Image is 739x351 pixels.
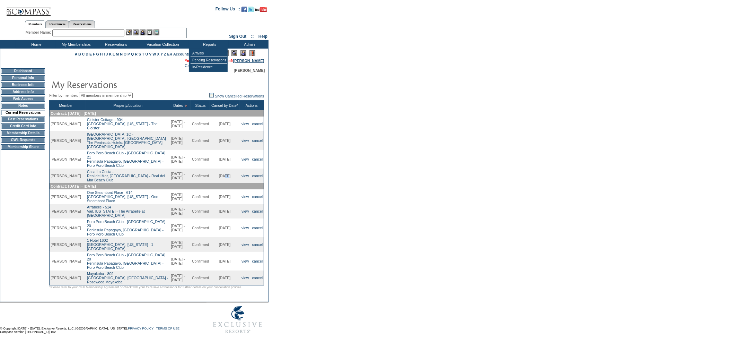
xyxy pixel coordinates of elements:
td: Confirmed [191,252,210,271]
a: N [120,52,123,56]
a: Reservations [69,20,95,28]
span: Contract: [DATE] - [DATE] [51,111,96,115]
img: Impersonate [240,50,246,56]
td: [PERSON_NAME] [50,131,82,150]
td: Confirmed [191,219,210,237]
a: M [116,52,119,56]
a: cancel [252,138,263,143]
td: [PERSON_NAME] [50,219,82,237]
img: Follow us on Twitter [248,7,254,12]
td: [DATE] - [DATE] [170,252,191,271]
a: L [113,52,115,56]
a: view [241,209,249,213]
td: Confirmed [191,117,210,131]
a: Casa La Costa -Real del Mar, [GEOGRAPHIC_DATA] - Real del Mar Beach Club [87,170,165,182]
td: Membership Share [1,144,45,150]
td: Confirmed [191,131,210,150]
a: [PERSON_NAME] [233,59,264,63]
a: cancel [252,276,263,280]
a: J [106,52,108,56]
a: I [104,52,105,56]
a: Members [25,20,46,28]
a: S [139,52,141,56]
a: Property/Location [113,103,142,108]
td: [DATE] [210,204,239,219]
td: Home [16,40,55,49]
td: [DATE] [210,189,239,204]
td: Vacation Collection [135,40,189,49]
img: Compass Home [6,2,51,16]
td: [DATE] [210,219,239,237]
img: b_calculator.gif [153,29,159,35]
td: In-Residence [191,64,227,70]
a: PRIVACY POLICY [128,327,153,330]
a: K [109,52,112,56]
img: Ascending [183,104,187,107]
a: Help [258,34,267,39]
a: Arrabelle - 514Vail, [US_STATE] - The Arrabelle at [GEOGRAPHIC_DATA] [87,205,145,217]
td: [DATE] [210,117,239,131]
a: One Steamboat Place - 614[GEOGRAPHIC_DATA], [US_STATE] - One Steamboat Place [87,190,158,203]
a: Poro Poro Beach Club - [GEOGRAPHIC_DATA] 21Peninsula Papagayo, [GEOGRAPHIC_DATA] - Poro Poro Beac... [87,151,165,168]
td: [DATE] [210,271,239,285]
a: Z [164,52,166,56]
td: Current Reservations [1,110,45,115]
td: Business Info [1,82,45,88]
td: [DATE] - [DATE] [170,219,191,237]
td: Web Access [1,96,45,102]
a: Poro Poro Beach Club - [GEOGRAPHIC_DATA] 20Peninsula Papagayo, [GEOGRAPHIC_DATA] - Poro Poro Beac... [87,220,165,236]
td: [PERSON_NAME] [50,117,82,131]
a: view [241,138,249,143]
a: Subscribe to our YouTube Channel [255,9,267,13]
a: G [96,52,99,56]
td: Admin [229,40,269,49]
td: Credit Card Info [1,123,45,129]
a: Dates [173,103,183,108]
td: [DATE] [210,150,239,169]
a: D [86,52,88,56]
a: Mayakoba - 809[GEOGRAPHIC_DATA], [GEOGRAPHIC_DATA] - Rosewood Mayakoba [87,272,168,284]
a: [GEOGRAPHIC_DATA] 1C -[GEOGRAPHIC_DATA], [GEOGRAPHIC_DATA] - The Peninsula Hotels: [GEOGRAPHIC_DA... [87,132,168,149]
td: Reservations [95,40,135,49]
a: view [241,242,249,247]
a: view [241,157,249,161]
a: Q [131,52,134,56]
a: Y [160,52,163,56]
a: T [142,52,144,56]
td: [PERSON_NAME] [50,252,82,271]
a: view [241,122,249,126]
a: view [241,276,249,280]
td: Pending Reservations [191,57,227,64]
span: [PERSON_NAME] [234,68,265,72]
span: *Please refer to your Club Membership Agreement or check with your Exclusive Ambassador for furth... [49,285,242,289]
a: view [241,174,249,178]
a: R [135,52,138,56]
img: Become our fan on Facebook [241,7,247,12]
td: [DATE] - [DATE] [170,131,191,150]
img: Reservations [147,29,152,35]
a: view [241,226,249,230]
a: O [124,52,126,56]
td: Arrivals [191,50,227,57]
a: X [157,52,159,56]
td: [DATE] - [DATE] [170,189,191,204]
span: You are acting on behalf of: [185,59,264,63]
a: Follow us on Twitter [248,9,254,13]
img: Impersonate [140,29,146,35]
a: cancel [252,174,263,178]
div: Member Name: [26,29,52,35]
a: U [146,52,148,56]
td: [DATE] - [DATE] [170,237,191,252]
span: :: [251,34,254,39]
a: cancel [252,259,263,263]
a: cancel [252,195,263,199]
a: 1 Hotel 1602 -[GEOGRAPHIC_DATA], [US_STATE] - 1 [GEOGRAPHIC_DATA] [87,238,153,251]
td: [PERSON_NAME] [50,271,82,285]
a: TERMS OF USE [156,327,180,330]
a: P [127,52,130,56]
td: CWL Requests [1,137,45,143]
td: Past Reservations [1,117,45,122]
a: Clear [185,63,194,68]
a: Residences [46,20,69,28]
img: Subscribe to our YouTube Channel [255,7,267,12]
